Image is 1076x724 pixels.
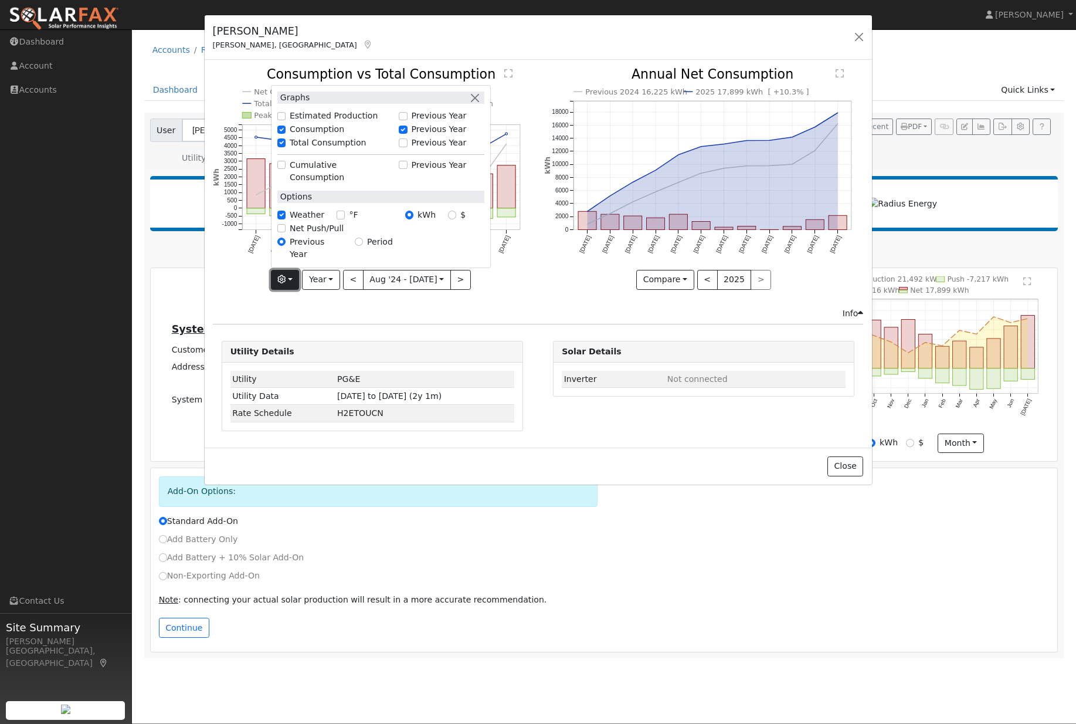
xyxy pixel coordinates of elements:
[636,270,694,290] button: Compare
[363,270,451,290] button: Aug '24 - [DATE]
[745,164,749,168] circle: onclick=""
[223,174,237,180] text: 2000
[806,235,820,255] text: [DATE]
[277,138,286,147] input: Total Consumption
[254,136,257,138] circle: onclick=""
[601,235,615,255] text: [DATE]
[247,159,265,208] rect: onclick=""
[230,371,335,388] td: Utility
[337,408,383,418] span: D
[277,224,286,232] input: Net Push/Pull
[349,209,358,221] label: °F
[277,191,312,203] label: Options
[277,112,286,120] input: Estimated Production
[696,88,809,97] text: 2025 17,899 kWh [ +10.3% ]
[761,235,774,255] text: [DATE]
[277,161,286,169] input: Cumulative Consumption
[552,135,568,141] text: 14000
[290,236,342,260] label: Previous Year
[223,150,237,157] text: 3500
[474,174,493,209] rect: onclick=""
[767,164,772,168] circle: onclick=""
[715,228,733,230] rect: onclick=""
[632,66,793,82] text: Annual Net Consumption
[222,221,237,227] text: -1000
[290,222,344,235] label: Net Push/Pull
[254,194,257,197] circle: onclick=""
[624,235,637,255] text: [DATE]
[552,148,568,155] text: 12000
[624,216,642,231] rect: onclick=""
[827,456,863,476] button: Close
[277,92,310,104] label: Graphs
[230,388,335,405] td: Utility Data
[767,138,772,143] circle: onclick=""
[497,165,515,208] rect: onclick=""
[843,307,864,320] div: Info
[783,235,797,255] text: [DATE]
[555,214,569,220] text: 2000
[813,125,817,130] circle: onclick=""
[715,235,728,255] text: [DATE]
[565,226,569,233] text: 0
[343,270,364,290] button: <
[247,235,260,255] text: [DATE]
[223,158,237,165] text: 3000
[783,226,802,230] rect: onclick=""
[555,174,569,181] text: 8000
[790,162,795,167] circle: onclick=""
[223,182,237,188] text: 1500
[497,235,511,255] text: [DATE]
[223,127,237,133] text: 5000
[555,187,569,194] text: 6000
[722,166,727,171] circle: onclick=""
[355,238,363,246] input: Period
[379,100,493,109] text: Net Consumption 17,899 kWh
[399,112,407,120] input: Previous Year
[738,226,756,230] rect: onclick=""
[505,133,507,136] circle: onclick=""
[290,110,378,122] label: Estimated Production
[254,88,390,97] text: Net Consumption 2024 16,225 kWh
[337,211,345,219] input: °F
[290,137,366,149] label: Total Consumption
[223,166,237,172] text: 2500
[302,270,340,290] button: Year
[692,222,710,230] rect: onclick=""
[277,238,286,246] input: Previous Year
[223,190,237,196] text: 1000
[552,161,568,168] text: 10000
[505,143,507,146] circle: onclick=""
[212,169,220,187] text: kWh
[223,135,237,141] text: 4500
[653,168,658,173] circle: onclick=""
[699,144,704,149] circle: onclick=""
[836,121,840,126] circle: onclick=""
[676,180,681,185] circle: onclick=""
[829,216,847,230] rect: onclick=""
[693,235,706,255] text: [DATE]
[290,123,344,136] label: Consumption
[412,137,467,149] label: Previous Year
[412,123,467,136] label: Previous Year
[699,171,704,176] circle: onclick=""
[555,201,569,207] text: 4000
[697,270,718,290] button: <
[277,211,286,219] input: Weather
[806,220,824,230] rect: onclick=""
[399,138,407,147] input: Previous Year
[813,148,817,153] circle: onclick=""
[552,109,568,116] text: 18000
[836,111,840,116] circle: onclick=""
[290,209,324,221] label: Weather
[544,157,552,174] text: kWh
[337,374,360,384] span: ID: 17195745, authorized: 08/19/25
[722,142,727,147] circle: onclick=""
[497,208,515,217] rect: onclick=""
[630,180,635,185] circle: onclick=""
[233,205,237,212] text: 0
[230,405,335,422] td: Rate Schedule
[448,211,456,219] input: $
[829,235,843,255] text: [DATE]
[227,197,237,204] text: 500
